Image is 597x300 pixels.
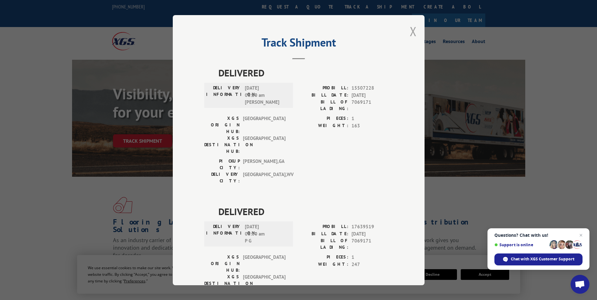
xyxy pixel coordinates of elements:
label: WEIGHT: [299,122,348,129]
label: DELIVERY CITY: [204,171,240,184]
span: Support is online [494,242,547,247]
label: PIECES: [299,115,348,122]
label: BILL DATE: [299,92,348,99]
span: DELIVERED [218,66,393,80]
div: Chat with XGS Customer Support [494,253,583,265]
span: [DATE] 06:00 am P G [245,223,287,245]
span: Chat with XGS Customer Support [511,256,574,262]
span: 247 [352,261,393,268]
button: Close modal [410,23,417,40]
span: [DATE] 06:20 am [PERSON_NAME] [245,85,287,106]
span: [GEOGRAPHIC_DATA] [243,135,285,155]
span: 7069171 [352,237,393,251]
span: Questions? Chat with us! [494,233,583,238]
span: Close chat [577,231,585,239]
span: DELIVERED [218,204,393,219]
label: DELIVERY INFORMATION: [206,85,242,106]
span: [DATE] [352,230,393,237]
span: [GEOGRAPHIC_DATA] , WV [243,171,285,184]
span: 163 [352,122,393,129]
span: 1 [352,254,393,261]
label: PROBILL: [299,85,348,92]
label: WEIGHT: [299,261,348,268]
h2: Track Shipment [204,38,393,50]
div: Open chat [571,275,589,294]
span: [GEOGRAPHIC_DATA] [243,274,285,293]
label: XGS ORIGIN HUB: [204,254,240,274]
span: [DATE] [352,92,393,99]
span: [GEOGRAPHIC_DATA] [243,115,285,135]
span: [GEOGRAPHIC_DATA] [243,254,285,274]
label: DELIVERY INFORMATION: [206,223,242,245]
span: 15507228 [352,85,393,92]
label: XGS DESTINATION HUB: [204,274,240,293]
label: XGS ORIGIN HUB: [204,115,240,135]
label: PROBILL: [299,223,348,231]
span: 7069171 [352,99,393,112]
span: [PERSON_NAME] , GA [243,158,285,171]
label: BILL OF LADING: [299,237,348,251]
label: XGS DESTINATION HUB: [204,135,240,155]
label: PIECES: [299,254,348,261]
label: PICKUP CITY: [204,158,240,171]
span: 1 [352,115,393,122]
label: BILL OF LADING: [299,99,348,112]
span: 17639519 [352,223,393,231]
label: BILL DATE: [299,230,348,237]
